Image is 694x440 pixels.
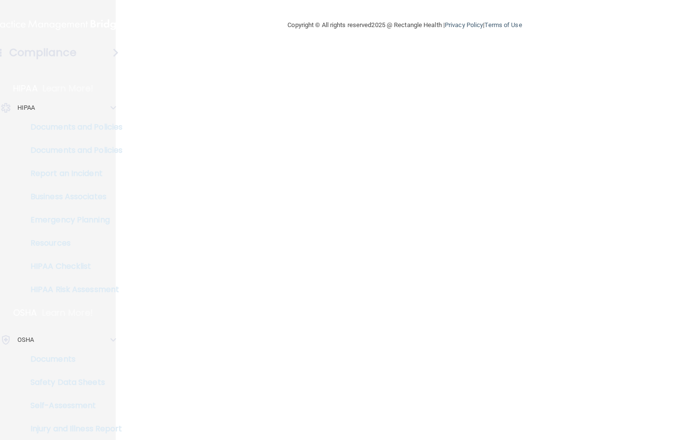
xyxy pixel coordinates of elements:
[6,354,138,364] p: Documents
[6,169,138,178] p: Report an Incident
[484,21,522,29] a: Terms of Use
[17,334,34,346] p: OSHA
[6,424,138,434] p: Injury and Illness Report
[6,285,138,294] p: HIPAA Risk Assessment
[228,10,582,41] div: Copyright © All rights reserved 2025 @ Rectangle Health | |
[6,401,138,411] p: Self-Assessment
[42,307,93,319] p: Learn More!
[13,307,37,319] p: OSHA
[445,21,483,29] a: Privacy Policy
[13,83,38,94] p: HIPAA
[6,122,138,132] p: Documents and Policies
[6,215,138,225] p: Emergency Planning
[6,378,138,387] p: Safety Data Sheets
[43,83,94,94] p: Learn More!
[6,238,138,248] p: Resources
[9,46,76,59] h4: Compliance
[6,262,138,271] p: HIPAA Checklist
[6,146,138,155] p: Documents and Policies
[17,102,35,114] p: HIPAA
[6,192,138,202] p: Business Associates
